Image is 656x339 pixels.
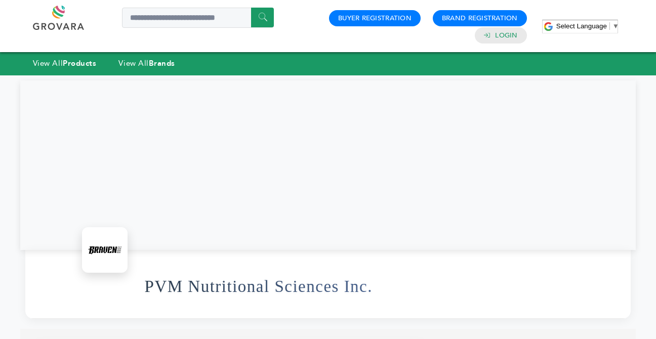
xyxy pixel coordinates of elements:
[612,22,619,30] span: ▼
[118,58,175,68] a: View AllBrands
[556,22,607,30] span: Select Language
[122,8,274,28] input: Search a product or brand...
[85,230,125,270] img: PVM Nutritional Sciences Inc. Logo
[33,58,97,68] a: View AllProducts
[145,262,373,311] h1: PVM Nutritional Sciences Inc.
[149,58,175,68] strong: Brands
[609,22,610,30] span: ​
[63,58,96,68] strong: Products
[495,31,517,40] a: Login
[556,22,619,30] a: Select Language​
[338,14,412,23] a: Buyer Registration
[442,14,518,23] a: Brand Registration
